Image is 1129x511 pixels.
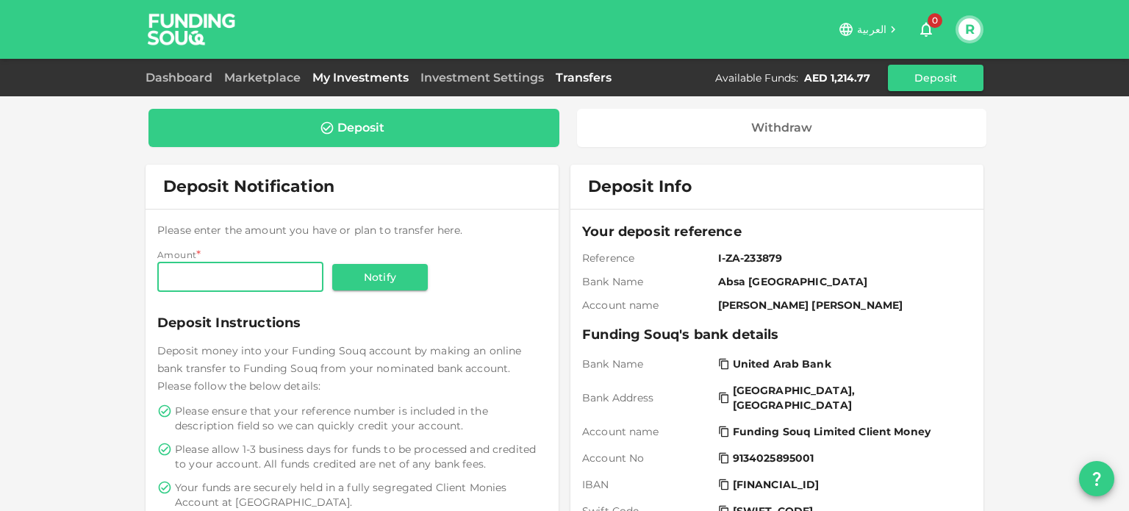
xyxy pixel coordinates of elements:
[958,18,981,40] button: R
[857,23,886,36] span: العربية
[733,451,814,465] span: 9134025895001
[582,324,972,345] span: Funding Souq's bank details
[718,251,966,265] span: I-ZA-233879
[163,176,334,196] span: Deposit Notification
[582,274,712,289] span: Bank Name
[577,109,987,147] a: Withdraw
[157,224,463,237] span: Please enter the amount you have or plan to transfer here.
[157,249,196,260] span: Amount
[218,71,307,85] a: Marketplace
[146,71,218,85] a: Dashboard
[550,71,617,85] a: Transfers
[415,71,550,85] a: Investment Settings
[175,480,544,510] span: Your funds are securely held in a fully segregated Client Monies Account at [GEOGRAPHIC_DATA].
[582,390,712,405] span: Bank Address
[582,424,712,439] span: Account name
[718,274,966,289] span: Absa [GEOGRAPHIC_DATA]
[157,262,323,292] input: amount
[715,71,798,85] div: Available Funds :
[582,298,712,312] span: Account name
[307,71,415,85] a: My Investments
[175,404,544,433] span: Please ensure that your reference number is included in the description field so we can quickly c...
[582,451,712,465] span: Account No
[804,71,870,85] div: AED 1,214.77
[733,424,931,439] span: Funding Souq Limited Client Money
[582,357,712,371] span: Bank Name
[1079,461,1114,496] button: question
[928,13,942,28] span: 0
[733,477,820,492] span: [FINANCIAL_ID]
[888,65,983,91] button: Deposit
[582,251,712,265] span: Reference
[157,312,547,333] span: Deposit Instructions
[582,477,712,492] span: IBAN
[175,442,544,471] span: Please allow 1-3 business days for funds to be processed and credited to your account. All funds ...
[751,121,812,135] div: Withdraw
[718,298,966,312] span: [PERSON_NAME] [PERSON_NAME]
[148,109,559,147] a: Deposit
[337,121,384,135] div: Deposit
[733,357,831,371] span: United Arab Bank
[157,344,521,393] span: Deposit money into your Funding Souq account by making an online bank transfer to Funding Souq fr...
[588,176,692,197] span: Deposit Info
[582,221,972,242] span: Your deposit reference
[911,15,941,44] button: 0
[332,264,428,290] button: Notify
[733,383,963,412] span: [GEOGRAPHIC_DATA], [GEOGRAPHIC_DATA]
